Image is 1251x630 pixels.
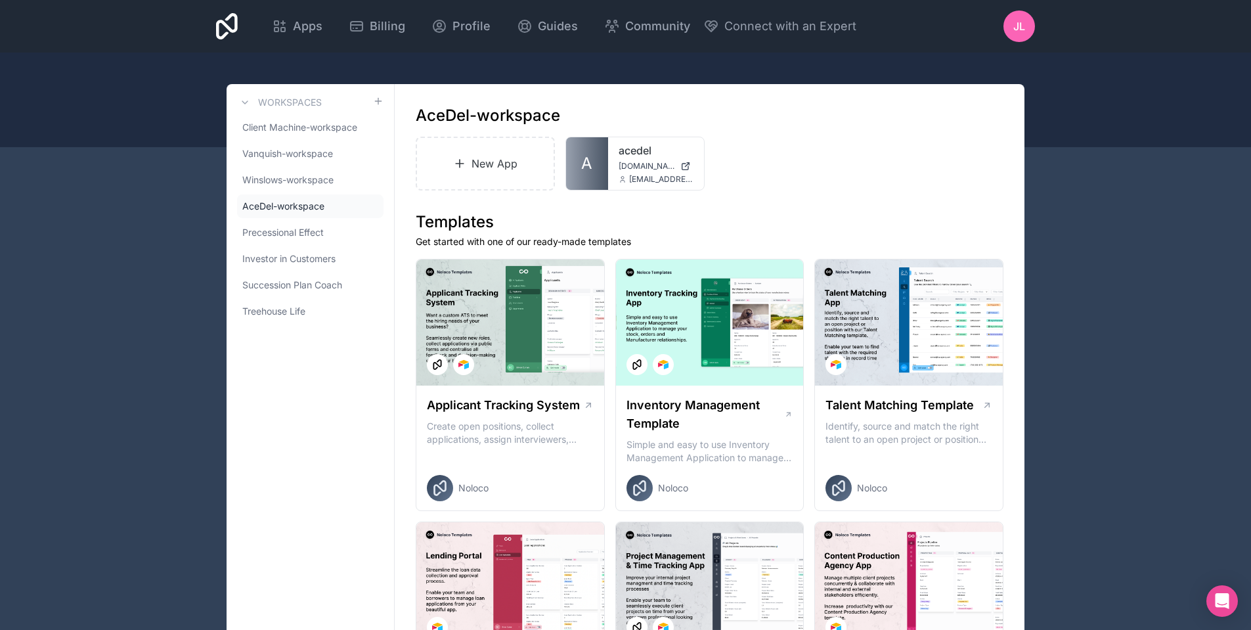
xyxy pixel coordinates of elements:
[857,482,887,495] span: Noloco
[242,226,324,239] span: Precessional Effect
[237,247,384,271] a: Investor in Customers
[658,482,688,495] span: Noloco
[242,305,305,318] span: Treehouse Life
[421,12,501,41] a: Profile
[237,142,384,166] a: Vanquish-workspace
[427,420,594,446] p: Create open positions, collect applications, assign interviewers, centralise candidate feedback a...
[242,279,342,292] span: Succession Plan Coach
[416,105,560,126] h1: AceDel-workspace
[261,12,333,41] a: Apps
[825,396,974,415] h1: Talent Matching Template
[338,12,416,41] a: Billing
[416,212,1003,233] h1: Templates
[619,161,675,171] span: [DOMAIN_NAME]
[427,396,580,415] h1: Applicant Tracking System
[237,168,384,192] a: Winslows-workspace
[506,12,588,41] a: Guides
[1013,18,1025,34] span: JL
[626,438,793,464] p: Simple and easy to use Inventory Management Application to manage your stock, orders and Manufact...
[1206,585,1238,617] div: Open Intercom Messenger
[237,221,384,244] a: Precessional Effect
[703,17,856,35] button: Connect with an Expert
[831,359,841,370] img: Airtable Logo
[258,96,322,109] h3: Workspaces
[416,235,1003,248] p: Get started with one of our ready-made templates
[724,17,856,35] span: Connect with an Expert
[242,173,334,187] span: Winslows-workspace
[458,482,489,495] span: Noloco
[825,420,992,446] p: Identify, source and match the right talent to an open project or position with our Talent Matchi...
[242,200,324,213] span: AceDel-workspace
[242,121,357,134] span: Client Machine-workspace
[626,396,784,433] h1: Inventory Management Template
[242,252,336,265] span: Investor in Customers
[237,300,384,323] a: Treehouse Life
[293,17,322,35] span: Apps
[242,147,333,160] span: Vanquish-workspace
[237,194,384,218] a: AceDel-workspace
[625,17,690,35] span: Community
[458,359,469,370] img: Airtable Logo
[566,137,608,190] a: A
[452,17,491,35] span: Profile
[237,95,322,110] a: Workspaces
[538,17,578,35] span: Guides
[619,161,693,171] a: [DOMAIN_NAME]
[237,116,384,139] a: Client Machine-workspace
[237,273,384,297] a: Succession Plan Coach
[416,137,555,191] a: New App
[581,153,592,174] span: A
[619,143,693,158] a: acedel
[594,12,701,41] a: Community
[629,174,693,185] span: [EMAIL_ADDRESS][DOMAIN_NAME]
[658,359,669,370] img: Airtable Logo
[370,17,405,35] span: Billing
